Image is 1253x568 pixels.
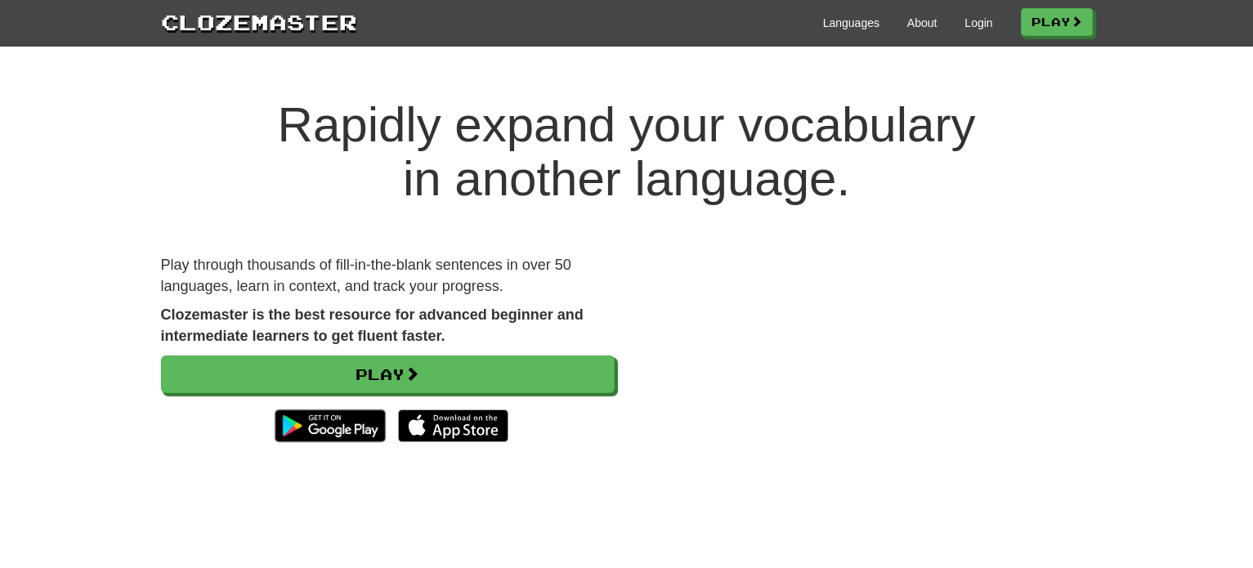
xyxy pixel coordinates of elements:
[266,401,393,450] img: Get it on Google Play
[964,15,992,31] a: Login
[398,409,508,442] img: Download_on_the_App_Store_Badge_US-UK_135x40-25178aeef6eb6b83b96f5f2d004eda3bffbb37122de64afbaef7...
[907,15,938,31] a: About
[1021,8,1093,36] a: Play
[161,306,584,344] strong: Clozemaster is the best resource for advanced beginner and intermediate learners to get fluent fa...
[161,356,615,393] a: Play
[823,15,879,31] a: Languages
[161,255,615,297] p: Play through thousands of fill-in-the-blank sentences in over 50 languages, learn in context, and...
[161,7,357,37] a: Clozemaster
